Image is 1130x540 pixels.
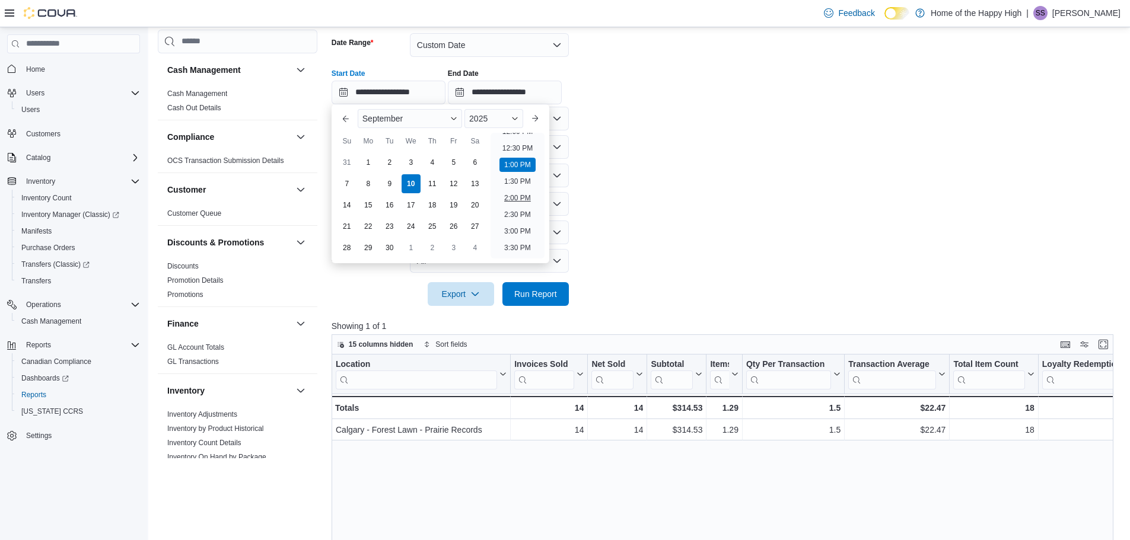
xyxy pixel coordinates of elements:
button: Home [2,60,145,78]
button: Reports [2,337,145,353]
button: Canadian Compliance [12,353,145,370]
div: day-30 [380,238,399,257]
a: Customers [21,127,65,141]
button: Open list of options [552,114,562,123]
div: Subtotal [651,359,693,389]
h3: Finance [167,318,199,330]
li: 3:30 PM [499,241,536,255]
button: Inventory [294,384,308,398]
span: Feedback [838,7,874,19]
li: 1:00 PM [499,158,536,172]
span: Promotions [167,290,203,299]
li: 2:30 PM [499,207,536,222]
span: Canadian Compliance [17,354,140,369]
div: day-2 [380,153,399,172]
button: Catalog [2,149,145,166]
div: day-3 [402,153,421,172]
span: Manifests [21,226,52,236]
a: Cash Management [167,90,227,98]
a: Reports [17,388,51,402]
div: Invoices Sold [514,359,574,389]
input: Dark Mode [884,7,909,20]
button: Open list of options [552,142,562,152]
div: Qty Per Transaction [746,359,831,389]
span: Settings [26,431,52,440]
span: Inventory Count Details [167,438,241,448]
button: Keyboard shortcuts [1058,337,1072,352]
p: | [1026,6,1029,20]
a: Home [21,62,50,76]
a: Cash Management [17,314,86,328]
span: Inventory Adjustments [167,410,237,419]
span: Users [17,103,140,117]
h3: Customer [167,184,206,196]
div: We [402,132,421,151]
div: day-12 [444,174,463,193]
div: day-27 [466,217,485,236]
div: day-5 [444,153,463,172]
div: Items Per Transaction [710,359,729,370]
h3: Compliance [167,131,214,143]
span: Cash Management [167,89,227,98]
div: day-11 [423,174,442,193]
span: Cash Management [17,314,140,328]
button: 15 columns hidden [332,337,418,352]
button: Operations [2,296,145,313]
span: Reports [26,340,51,350]
span: Operations [26,300,61,309]
button: Next month [526,109,545,128]
span: Catalog [21,151,140,165]
span: Inventory Manager (Classic) [17,207,140,222]
div: Sa [466,132,485,151]
button: Settings [2,427,145,444]
button: Users [21,86,49,100]
div: Net Sold [591,359,634,370]
div: day-8 [359,174,378,193]
div: Total Item Count [953,359,1024,370]
span: Users [21,105,40,114]
button: Users [2,85,145,101]
p: Showing 1 of 1 [332,320,1122,332]
button: Catalog [21,151,55,165]
span: Transfers [21,276,51,286]
span: Inventory Count [21,193,72,203]
button: Finance [294,317,308,331]
div: day-14 [338,196,356,215]
a: Customer Queue [167,209,221,218]
span: Home [26,65,45,74]
a: Dashboards [12,370,145,386]
div: Button. Open the month selector. September is currently selected. [358,109,462,128]
button: Reports [21,338,56,352]
span: Inventory [26,177,55,186]
p: [PERSON_NAME] [1052,6,1121,20]
button: Previous Month [336,109,355,128]
label: End Date [448,69,479,78]
span: Customers [26,129,61,139]
div: 1.29 [710,401,739,415]
a: GL Account Totals [167,343,224,352]
span: Washington CCRS [17,404,140,418]
span: Manifests [17,224,140,238]
span: Transfers [17,274,140,288]
div: Invoices Sold [514,359,574,370]
a: Purchase Orders [17,241,80,255]
a: OCS Transaction Submission Details [167,156,284,165]
button: Cash Management [167,64,291,76]
button: Reports [12,386,145,403]
span: Catalog [26,153,50,162]
button: Display options [1077,337,1091,352]
button: Operations [21,298,66,312]
div: Transaction Average [848,359,936,370]
div: 14 [514,423,584,437]
div: Transaction Average [848,359,936,389]
span: Inventory Count [17,191,140,205]
h3: Cash Management [167,64,241,76]
div: day-2 [423,238,442,257]
span: Transfers (Classic) [17,257,140,271]
div: Fr [444,132,463,151]
label: Date Range [332,38,374,47]
span: GL Transactions [167,357,219,366]
div: Button. Open the year selector. 2025 is currently selected. [464,109,523,128]
div: day-18 [423,196,442,215]
a: Inventory Manager (Classic) [12,206,145,223]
